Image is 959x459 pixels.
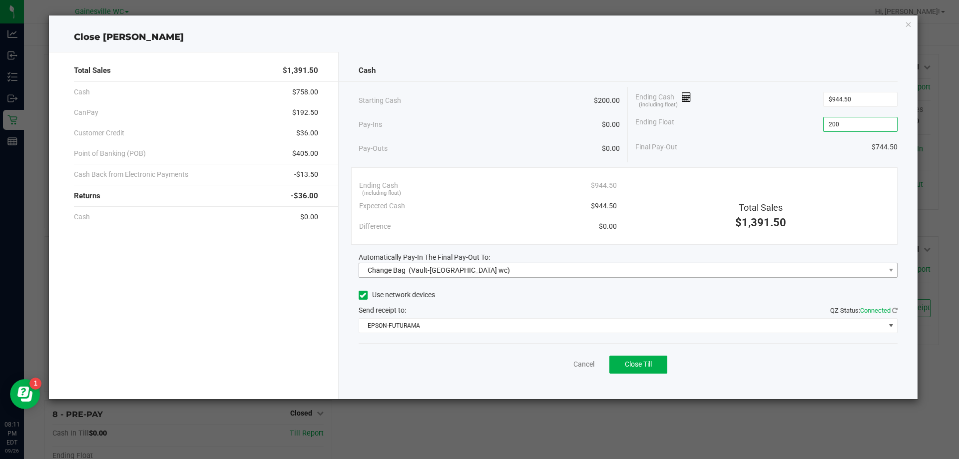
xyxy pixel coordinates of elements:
[292,107,318,118] span: $192.50
[74,169,188,180] span: Cash Back from Electronic Payments
[368,266,406,274] span: Change Bag
[591,180,617,191] span: $944.50
[602,119,620,130] span: $0.00
[29,378,41,390] iframe: Resource center unread badge
[594,95,620,106] span: $200.00
[409,266,510,274] span: (Vault-[GEOGRAPHIC_DATA] wc)
[602,143,620,154] span: $0.00
[860,307,891,314] span: Connected
[300,212,318,222] span: $0.00
[359,95,401,106] span: Starting Cash
[74,128,124,138] span: Customer Credit
[74,185,318,207] div: Returns
[292,148,318,159] span: $405.00
[359,143,388,154] span: Pay-Outs
[74,107,98,118] span: CanPay
[359,253,490,261] span: Automatically Pay-In The Final Pay-Out To:
[639,101,678,109] span: (including float)
[359,201,405,211] span: Expected Cash
[359,180,398,191] span: Ending Cash
[739,202,783,213] span: Total Sales
[49,30,918,44] div: Close [PERSON_NAME]
[10,379,40,409] iframe: Resource center
[591,201,617,211] span: $944.50
[635,142,677,152] span: Final Pay-Out
[359,319,885,333] span: EPSON-FUTURAMA
[296,128,318,138] span: $36.00
[283,65,318,76] span: $1,391.50
[74,87,90,97] span: Cash
[625,360,652,368] span: Close Till
[291,190,318,202] span: -$36.00
[635,117,674,132] span: Ending Float
[359,306,406,314] span: Send receipt to:
[359,65,376,76] span: Cash
[362,189,401,198] span: (including float)
[74,148,146,159] span: Point of Banking (POB)
[635,92,691,107] span: Ending Cash
[74,212,90,222] span: Cash
[599,221,617,232] span: $0.00
[609,356,667,374] button: Close Till
[74,65,111,76] span: Total Sales
[735,216,786,229] span: $1,391.50
[830,307,898,314] span: QZ Status:
[573,359,594,370] a: Cancel
[359,290,435,300] label: Use network devices
[359,119,382,130] span: Pay-Ins
[294,169,318,180] span: -$13.50
[359,221,391,232] span: Difference
[872,142,898,152] span: $744.50
[292,87,318,97] span: $758.00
